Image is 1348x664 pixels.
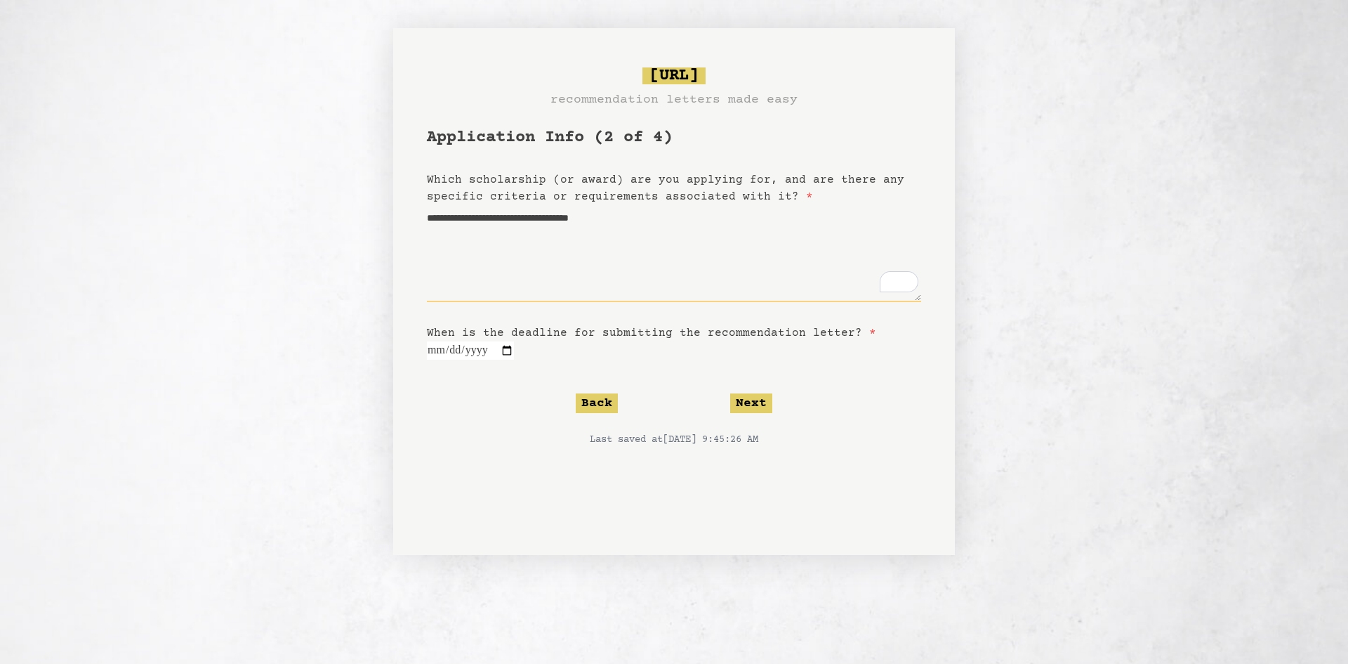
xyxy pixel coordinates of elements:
[427,174,904,203] label: Which scholarship (or award) are you applying for, and are there any specific criteria or require...
[427,205,921,302] textarea: To enrich screen reader interactions, please activate Accessibility in Grammarly extension settings
[730,393,772,413] button: Next
[550,90,798,110] h3: recommendation letters made easy
[576,393,618,413] button: Back
[427,327,876,339] label: When is the deadline for submitting the recommendation letter?
[642,67,706,84] span: [URL]
[427,433,921,447] p: Last saved at [DATE] 9:45:26 AM
[427,126,921,149] h1: Application Info (2 of 4)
